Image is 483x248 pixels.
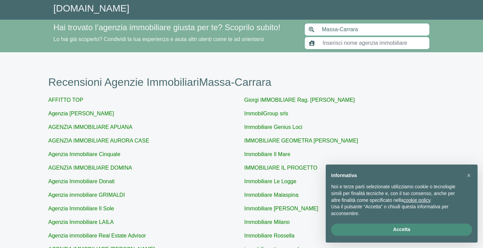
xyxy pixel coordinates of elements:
a: Agenzia Immobiliare Cinquale [48,151,121,157]
h1: Recensioni Agenzie Immobiliari Massa-Carrara [48,76,435,89]
h4: Hai trovato l’agenzia immobiliare giusta per te? Scoprilo subito! [54,23,296,33]
a: Immobiliare Il Mare [244,151,290,157]
a: Immobiliare Genius Loci [244,124,303,130]
a: Immobiliare Milano [244,219,290,225]
h2: Informativa [331,173,461,178]
a: AGENZIA IMMOBILIARE APUANA [48,124,133,130]
a: cookie policy - il link si apre in una nuova scheda [403,197,430,203]
input: Inserisci nome agenzia immobiliare [319,37,430,50]
a: AFFITTO TOP [48,97,83,103]
a: Immobiliare Rossella [244,233,295,239]
a: Agenzia [PERSON_NAME] [48,111,114,116]
button: Accetta [331,224,472,236]
p: Usa il pulsante “Accetta” o chiudi questa informativa per acconsentire. [331,204,461,217]
p: Noi e terze parti selezionate utilizziamo cookie o tecnologie simili per finalità tecniche e, con... [331,184,461,204]
a: IMMOBILIARE GEOMETRA [PERSON_NAME] [244,138,358,144]
a: [DOMAIN_NAME] [54,3,129,14]
a: AGENZIA IMMOBILIARE DOMINA [48,165,132,171]
a: IMMOBILIARE IL PROGETTO [244,165,318,171]
a: Agenzia Immobiliare Donati [48,178,115,184]
a: Agenzia Immobiliare Il Sole [48,206,114,211]
a: Immobiliare [PERSON_NAME] [244,206,319,211]
a: Immobiliare Le Logge [244,178,297,184]
a: Giorgi IMMOBILIARE Rag. [PERSON_NAME] [244,97,355,103]
span: × [467,172,471,179]
input: Inserisci area di ricerca (Comune o Provincia) [318,23,430,36]
a: Immobiliare Malaspina [244,192,299,198]
a: ImmobilGroup srls [244,111,288,116]
p: Lo hai già scoperto? Condividi la tua esperienza e aiuta altri utenti come te ad orientarsi [54,35,296,43]
button: Chiudi questa informativa [463,170,474,181]
a: Agenzia immobiliare GRIMALDI [48,192,125,198]
a: Agenzia immobiliare Real Estate Advisor [48,233,146,239]
a: AGENZIA IMMOBILIARE AURORA CASE [48,138,149,144]
a: Agenzia Immobiliare LAILA [48,219,114,225]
